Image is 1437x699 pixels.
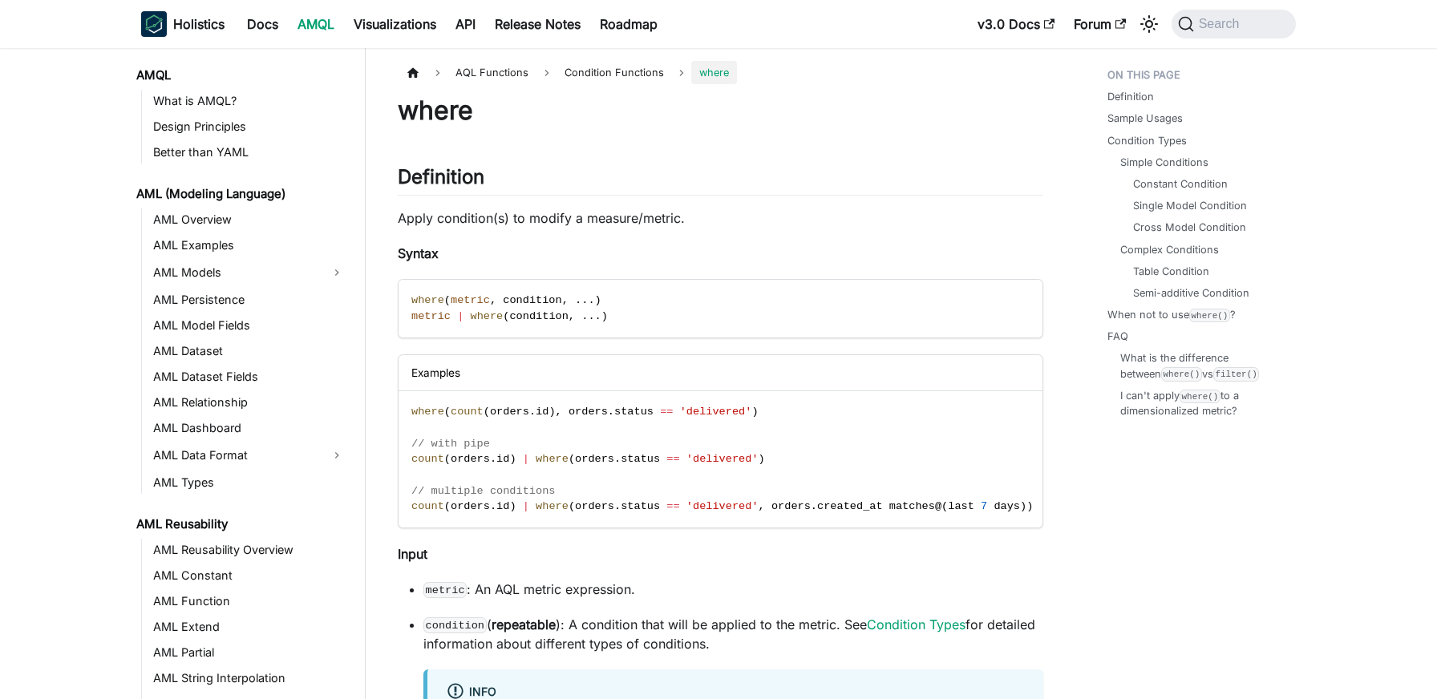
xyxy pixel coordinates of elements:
[470,310,503,322] span: where
[490,453,496,465] span: .
[148,539,351,561] a: AML Reusability Overview
[411,438,490,450] span: // with pipe
[1107,307,1236,322] a: When not to usewhere()?
[941,500,948,512] span: (
[148,289,351,311] a: AML Persistence
[398,245,439,261] strong: Syntax
[484,406,490,418] span: (
[523,500,529,512] span: |
[759,500,765,512] span: ,
[237,11,288,37] a: Docs
[451,406,484,418] span: count
[444,406,451,418] span: (
[581,294,588,306] span: .
[536,406,548,418] span: id
[148,314,351,337] a: AML Model Fields
[935,500,941,512] span: @
[1194,17,1249,31] span: Search
[1120,350,1280,381] a: What is the difference betweenwhere()vsfilter()
[399,355,1042,391] div: Examples
[503,294,561,306] span: condition
[322,442,351,468] button: Expand sidebar category 'AML Data Format'
[1161,367,1202,381] code: where()
[444,453,451,465] span: (
[509,310,568,322] span: condition
[132,64,351,87] a: AMQL
[148,442,322,468] a: AML Data Format
[1026,500,1033,512] span: )
[148,208,351,231] a: AML Overview
[451,294,490,306] span: metric
[1107,111,1183,126] a: Sample Usages
[148,366,351,388] a: AML Dataset Fields
[595,294,601,306] span: )
[1064,11,1135,37] a: Forum
[411,453,444,465] span: count
[344,11,446,37] a: Visualizations
[398,61,1043,84] nav: Breadcrumbs
[148,667,351,689] a: AML String Interpolation
[411,500,444,512] span: count
[608,406,614,418] span: .
[1133,220,1246,235] a: Cross Model Condition
[451,453,490,465] span: orders
[614,453,621,465] span: .
[1107,329,1128,344] a: FAQ
[125,48,366,699] nav: Docs sidebar
[490,294,496,306] span: ,
[490,500,496,512] span: .
[523,453,529,465] span: |
[759,453,765,465] span: )
[148,234,351,257] a: AML Examples
[411,310,451,322] span: metric
[148,564,351,587] a: AML Constant
[569,406,608,418] span: orders
[1107,133,1187,148] a: Condition Types
[621,500,660,512] span: status
[1133,176,1228,192] a: Constant Condition
[581,310,588,322] span: .
[148,90,351,112] a: What is AMQL?
[588,310,594,322] span: .
[148,141,351,164] a: Better than YAML
[1107,89,1154,104] a: Definition
[994,500,1020,512] span: days
[1133,264,1209,279] a: Table Condition
[948,500,974,512] span: last
[322,260,351,285] button: Expand sidebar category 'AML Models'
[569,310,575,322] span: ,
[686,500,759,512] span: 'delivered'
[141,11,167,37] img: Holistics
[889,500,935,512] span: matches
[1189,309,1230,322] code: where()
[557,61,672,84] span: Condition Functions
[141,11,225,37] a: HolisticsHolisticsHolistics
[148,616,351,638] a: AML Extend
[496,453,509,465] span: id
[575,453,614,465] span: orders
[536,453,569,465] span: where
[590,11,667,37] a: Roadmap
[621,453,660,465] span: status
[548,406,555,418] span: )
[423,580,1043,599] p: : An AQL metric expression.
[132,183,351,205] a: AML (Modeling Language)
[492,616,556,632] strong: repeatable
[457,310,463,322] span: |
[451,500,490,512] span: orders
[569,453,575,465] span: (
[485,11,590,37] a: Release Notes
[771,500,811,512] span: orders
[556,406,562,418] span: ,
[529,406,536,418] span: .
[446,11,485,37] a: API
[1172,10,1296,38] button: Search (Command+K)
[575,294,581,306] span: .
[751,406,758,418] span: )
[398,165,1043,196] h2: Definition
[148,471,351,494] a: AML Types
[444,294,451,306] span: (
[490,406,529,418] span: orders
[1133,285,1249,301] a: Semi-additive Condition
[601,310,608,322] span: )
